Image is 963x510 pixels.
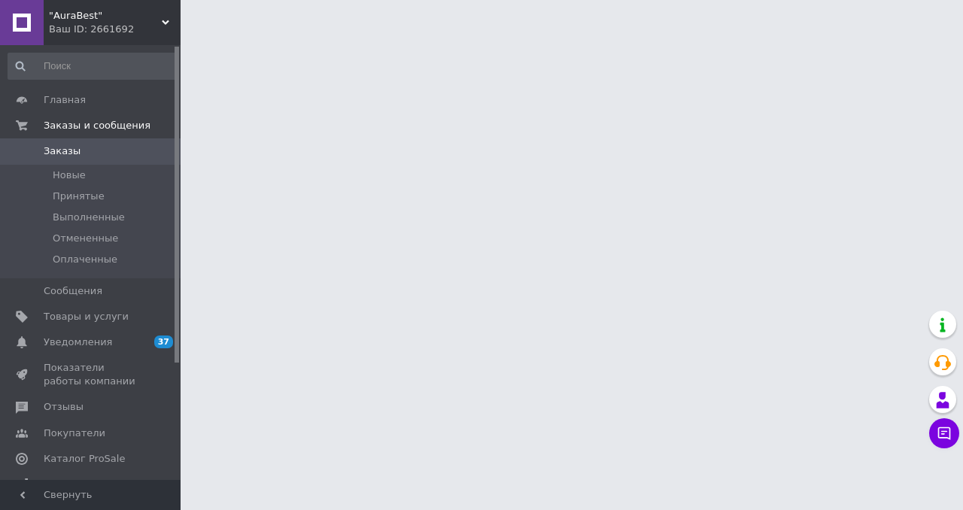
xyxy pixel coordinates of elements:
span: Аналитика [44,478,99,491]
span: Отзывы [44,400,84,414]
span: Главная [44,93,86,107]
span: Новые [53,168,86,182]
span: Выполненные [53,211,125,224]
div: Ваш ID: 2661692 [49,23,181,36]
span: Заказы и сообщения [44,119,150,132]
span: Сообщения [44,284,102,298]
span: Показатели работы компании [44,361,139,388]
span: Оплаченные [53,253,117,266]
span: 37 [154,335,173,348]
input: Поиск [8,53,178,80]
span: "AuraBest" [49,9,162,23]
span: Отмененные [53,232,118,245]
span: Каталог ProSale [44,452,125,466]
button: Чат с покупателем [929,418,959,448]
span: Товары и услуги [44,310,129,323]
span: Покупатели [44,427,105,440]
span: Уведомления [44,335,112,349]
span: Заказы [44,144,81,158]
span: Принятые [53,190,105,203]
